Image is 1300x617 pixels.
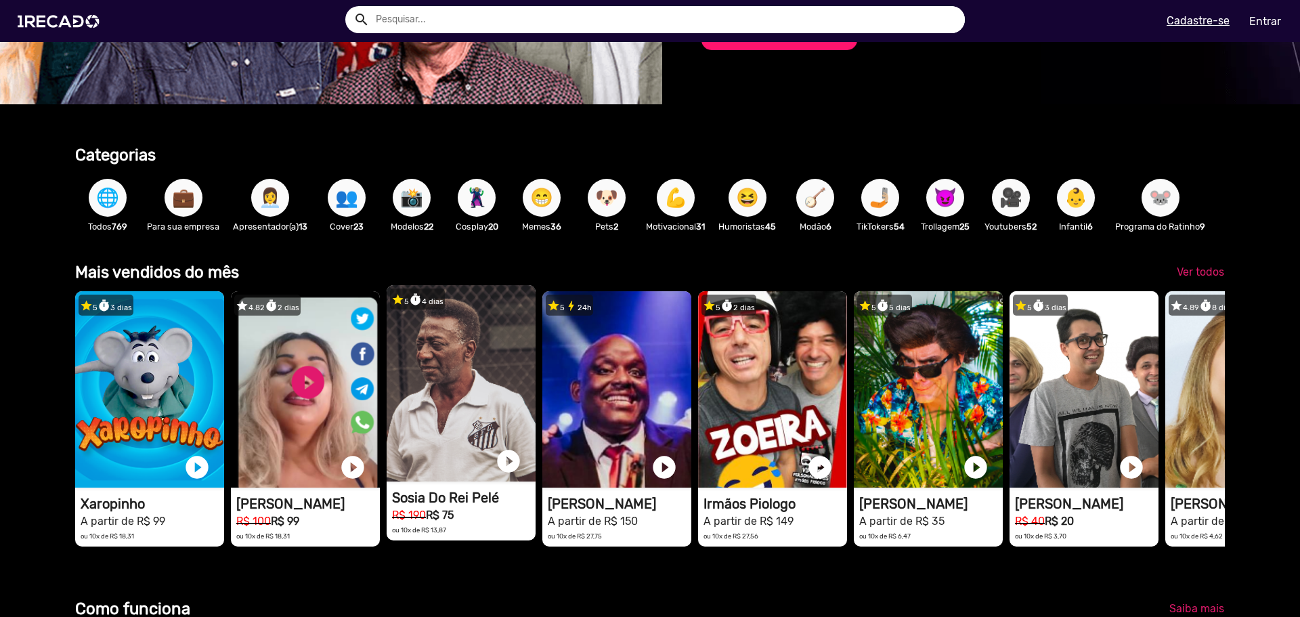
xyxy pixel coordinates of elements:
[89,179,127,217] button: 🌐
[271,515,299,528] b: R$ 99
[1015,532,1066,540] small: ou 10x de R$ 3,70
[729,179,766,217] button: 😆
[984,220,1037,233] p: Youtubers
[236,496,380,512] h1: [PERSON_NAME]
[595,179,618,217] span: 🐶
[736,179,759,217] span: 😆
[548,532,602,540] small: ou 10x de R$ 27,75
[335,179,358,217] span: 👥
[1064,179,1087,217] span: 👶
[698,291,847,488] video: 1RECADO vídeos dedicados para fãs e empresas
[550,221,561,232] b: 36
[926,179,964,217] button: 😈
[523,179,561,217] button: 😁
[321,220,372,233] p: Cover
[646,220,705,233] p: Motivacional
[81,532,134,540] small: ou 10x de R$ 18,31
[718,220,776,233] p: Humoristas
[861,179,899,217] button: 🤳🏼
[236,532,290,540] small: ou 10x de R$ 18,31
[183,454,211,481] a: play_circle_filled
[353,12,370,28] mat-icon: Example home icon
[548,496,691,512] h1: [PERSON_NAME]
[1149,179,1172,217] span: 🐭
[349,7,372,30] button: Example home icon
[147,220,219,233] p: Para sua empresa
[919,220,971,233] p: Trollagem
[1010,291,1158,488] video: 1RECADO vídeos dedicados para fãs e empresas
[426,509,454,522] b: R$ 75
[392,526,446,534] small: ou 10x de R$ 13,87
[393,179,431,217] button: 📸
[231,291,380,488] video: 1RECADO vídeos dedicados para fãs e empresas
[81,515,165,528] small: A partir de R$ 99
[651,454,678,481] a: play_circle_filled
[664,179,687,217] span: 💪
[703,496,847,512] h1: Irmãos Piologo
[789,220,841,233] p: Modão
[392,490,536,506] h1: Sosia Do Rei Pelé
[934,179,957,217] span: 😈
[696,221,705,232] b: 31
[1200,221,1205,232] b: 9
[392,509,426,522] small: R$ 190
[400,179,423,217] span: 📸
[458,179,496,217] button: 🦹🏼‍♀️
[488,221,498,232] b: 20
[1177,265,1224,278] span: Ver todos
[1057,179,1095,217] button: 👶
[765,221,776,232] b: 45
[81,496,224,512] h1: Xaropinho
[353,221,364,232] b: 23
[613,221,618,232] b: 2
[703,532,758,540] small: ou 10x de R$ 27,56
[96,179,119,217] span: 🌐
[1087,221,1093,232] b: 6
[859,515,945,528] small: A partir de R$ 35
[366,6,965,33] input: Pesquisar...
[1167,14,1230,27] u: Cadastre-se
[894,221,905,232] b: 54
[236,515,271,528] small: R$ 100
[1240,9,1290,33] a: Entrar
[1026,221,1037,232] b: 52
[826,221,831,232] b: 6
[1118,454,1145,481] a: play_circle_filled
[386,220,437,233] p: Modelos
[962,454,989,481] a: play_circle_filled
[588,179,626,217] button: 🐶
[387,285,536,482] video: 1RECADO vídeos dedicados para fãs e empresas
[1050,220,1102,233] p: Infantil
[112,221,127,232] b: 769
[75,291,224,488] video: 1RECADO vídeos dedicados para fãs e empresas
[82,220,133,233] p: Todos
[233,220,307,233] p: Apresentador(a)
[1219,220,1270,233] p: Gamers
[1171,532,1223,540] small: ou 10x de R$ 4,62
[530,179,553,217] span: 😁
[581,220,632,233] p: Pets
[495,448,522,475] a: play_circle_filled
[959,221,970,232] b: 25
[859,532,911,540] small: ou 10x de R$ 6,47
[1115,220,1205,233] p: Programa do Ratinho
[259,179,282,217] span: 👩‍💼
[165,179,202,217] button: 💼
[465,179,488,217] span: 🦹🏼‍♀️
[999,179,1022,217] span: 🎥
[869,179,892,217] span: 🤳🏼
[251,179,289,217] button: 👩‍💼
[516,220,567,233] p: Memes
[299,221,307,232] b: 13
[859,496,1003,512] h1: [PERSON_NAME]
[804,179,827,217] span: 🪕
[806,454,833,481] a: play_circle_filled
[75,263,239,282] b: Mais vendidos do mês
[854,291,1003,488] video: 1RECADO vídeos dedicados para fãs e empresas
[796,179,834,217] button: 🪕
[172,179,195,217] span: 💼
[1142,179,1179,217] button: 🐭
[328,179,366,217] button: 👥
[339,454,366,481] a: play_circle_filled
[1015,515,1045,528] small: R$ 40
